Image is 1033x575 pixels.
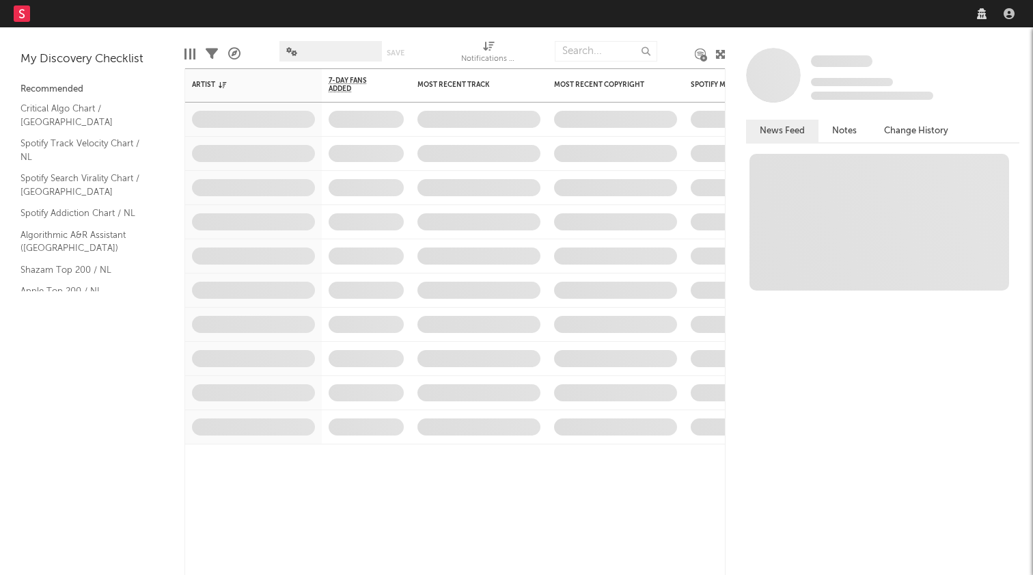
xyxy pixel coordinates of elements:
[554,81,657,89] div: Most Recent Copyright
[20,284,150,299] a: Apple Top 200 / NL
[20,101,150,129] a: Critical Algo Chart / [GEOGRAPHIC_DATA]
[206,34,218,74] div: Filters
[691,81,793,89] div: Spotify Monthly Listeners
[192,81,294,89] div: Artist
[461,51,516,68] div: Notifications (Artist)
[184,34,195,74] div: Edit Columns
[811,78,893,86] span: Tracking Since: [DATE]
[20,51,164,68] div: My Discovery Checklist
[20,263,150,278] a: Shazam Top 200 / NL
[461,34,516,74] div: Notifications (Artist)
[811,55,872,68] a: Some Artist
[387,49,404,57] button: Save
[329,77,383,93] span: 7-Day Fans Added
[818,120,870,142] button: Notes
[20,171,150,199] a: Spotify Search Virality Chart / [GEOGRAPHIC_DATA]
[870,120,962,142] button: Change History
[20,206,150,221] a: Spotify Addiction Chart / NL
[20,136,150,164] a: Spotify Track Velocity Chart / NL
[20,228,150,256] a: Algorithmic A&R Assistant ([GEOGRAPHIC_DATA])
[20,81,164,98] div: Recommended
[555,41,657,62] input: Search...
[417,81,520,89] div: Most Recent Track
[811,55,872,67] span: Some Artist
[811,92,933,100] span: 0 fans last week
[746,120,818,142] button: News Feed
[228,34,240,74] div: A&R Pipeline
